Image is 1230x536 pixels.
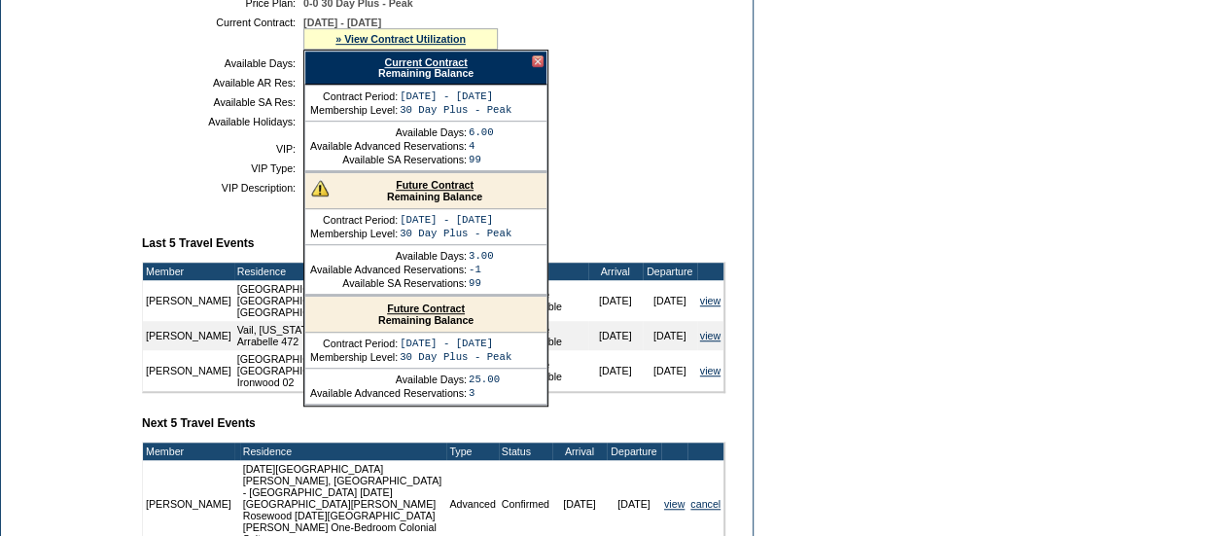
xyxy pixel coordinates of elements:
td: 3 [469,387,500,399]
td: Arrival [588,263,643,280]
td: Contract Period: [310,90,398,102]
td: Membership Level: [310,104,398,116]
td: Available Days: [150,57,296,69]
td: [GEOGRAPHIC_DATA], [GEOGRAPHIC_DATA] - [GEOGRAPHIC_DATA] [GEOGRAPHIC_DATA] One Bedroom Suite [234,280,517,321]
td: [DATE] [588,321,643,350]
a: Future Contract [396,179,474,191]
td: Vail, [US_STATE] - The Arrabelle at [GEOGRAPHIC_DATA] Arrabelle 472 [234,321,517,350]
span: [DATE] - [DATE] [303,17,381,28]
td: Available AR Res: [150,77,296,89]
td: Departure [607,443,661,460]
div: Remaining Balance [304,51,547,85]
td: Available Days: [310,126,467,138]
td: Departure [643,263,697,280]
td: [PERSON_NAME] [143,321,234,350]
td: 30 Day Plus - Peak [400,104,511,116]
td: [DATE] [643,350,697,391]
b: Last 5 Travel Events [142,236,254,250]
td: [DATE] - [DATE] [400,338,511,349]
td: Residence [240,443,447,460]
td: Available Advanced Reservations: [310,264,467,275]
td: Status [499,443,552,460]
td: Available Holidays: [150,116,296,127]
td: Available SA Res: [150,96,296,108]
td: Contract Period: [310,338,398,349]
td: Available Advanced Reservations: [310,387,467,399]
td: 6.00 [469,126,494,138]
td: Space Available [517,280,588,321]
td: Arrival [552,443,607,460]
td: Current Contract: [150,17,296,50]
td: Available Advanced Reservations: [310,140,467,152]
td: Contract Period: [310,214,398,226]
td: Available SA Reservations: [310,277,467,289]
td: Available SA Reservations: [310,154,467,165]
td: Available Days: [310,374,467,385]
td: [GEOGRAPHIC_DATA], [US_STATE] - [GEOGRAPHIC_DATA] Ironwood 02 [234,350,517,391]
td: Space Available [517,321,588,350]
td: VIP Type: [150,162,296,174]
td: VIP Description: [150,182,296,194]
div: Remaining Balance [305,173,546,209]
td: [DATE] [588,350,643,391]
td: [DATE] - [DATE] [400,90,511,102]
img: There are insufficient days and/or tokens to cover this reservation [311,179,329,197]
td: 4 [469,140,494,152]
a: » View Contract Utilization [335,33,466,45]
td: 3.00 [469,250,494,262]
a: view [700,365,720,376]
td: Residence [234,263,517,280]
a: cancel [690,498,720,510]
td: [DATE] [643,280,697,321]
td: Member [143,443,234,460]
a: Current Contract [384,56,467,68]
td: Type [446,443,498,460]
td: -1 [469,264,494,275]
td: [DATE] - [DATE] [400,214,511,226]
td: Type [517,263,588,280]
td: Space Available [517,350,588,391]
td: [PERSON_NAME] [143,280,234,321]
td: [DATE] [588,280,643,321]
b: Next 5 Travel Events [142,416,256,430]
td: 25.00 [469,374,500,385]
a: Future Contract [387,303,465,314]
td: [PERSON_NAME] [143,350,234,391]
td: 99 [469,154,494,165]
td: 30 Day Plus - Peak [400,228,511,239]
td: Membership Level: [310,228,398,239]
a: view [664,498,685,510]
div: Remaining Balance [305,297,546,333]
td: Membership Level: [310,351,398,363]
td: Member [143,263,234,280]
td: Available Days: [310,250,467,262]
td: 99 [469,277,494,289]
a: view [700,330,720,341]
a: view [700,295,720,306]
td: VIP: [150,143,296,155]
td: 30 Day Plus - Peak [400,351,511,363]
td: [DATE] [643,321,697,350]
